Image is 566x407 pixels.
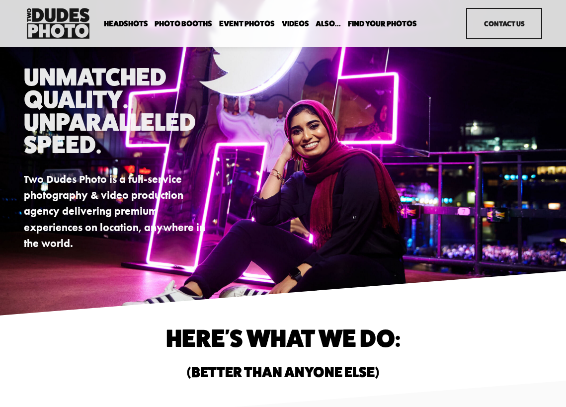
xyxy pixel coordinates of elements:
[219,19,275,28] a: Event Photos
[88,327,478,349] h1: Here's What We do:
[88,365,478,379] h2: (Better than anyone else)
[155,20,212,28] span: Photo Booths
[104,20,148,28] span: Headshots
[24,5,92,41] img: Two Dudes Photo | Headshots, Portraits &amp; Photo Booths
[348,20,417,28] span: Find Your Photos
[155,19,212,28] a: folder dropdown
[348,19,417,28] a: folder dropdown
[282,19,309,28] a: Videos
[24,66,215,156] h1: Unmatched Quality. Unparalleled Speed.
[24,172,208,250] strong: Two Dudes Photo is a full-service photography & video production agency delivering premium experi...
[316,20,341,28] span: Also...
[316,19,341,28] a: folder dropdown
[466,8,542,39] a: Contact Us
[104,19,148,28] a: folder dropdown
